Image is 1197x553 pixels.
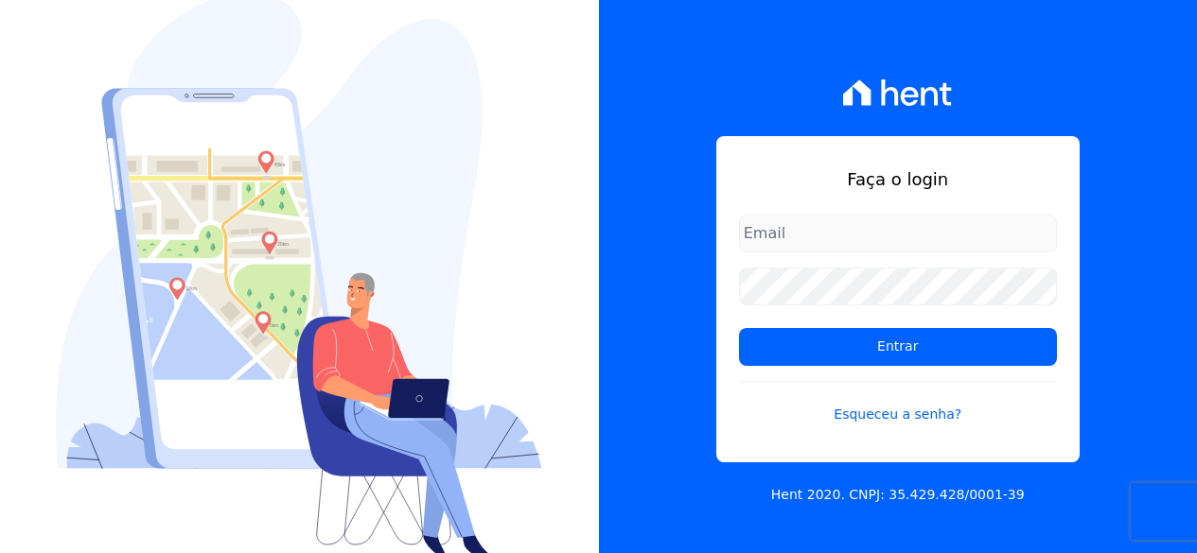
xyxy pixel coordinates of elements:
[739,328,1057,366] input: Entrar
[739,166,1057,192] h1: Faça o login
[739,381,1057,424] a: Esqueceu a senha?
[771,485,1025,505] p: Hent 2020. CNPJ: 35.429.428/0001-39
[739,215,1057,252] input: Email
